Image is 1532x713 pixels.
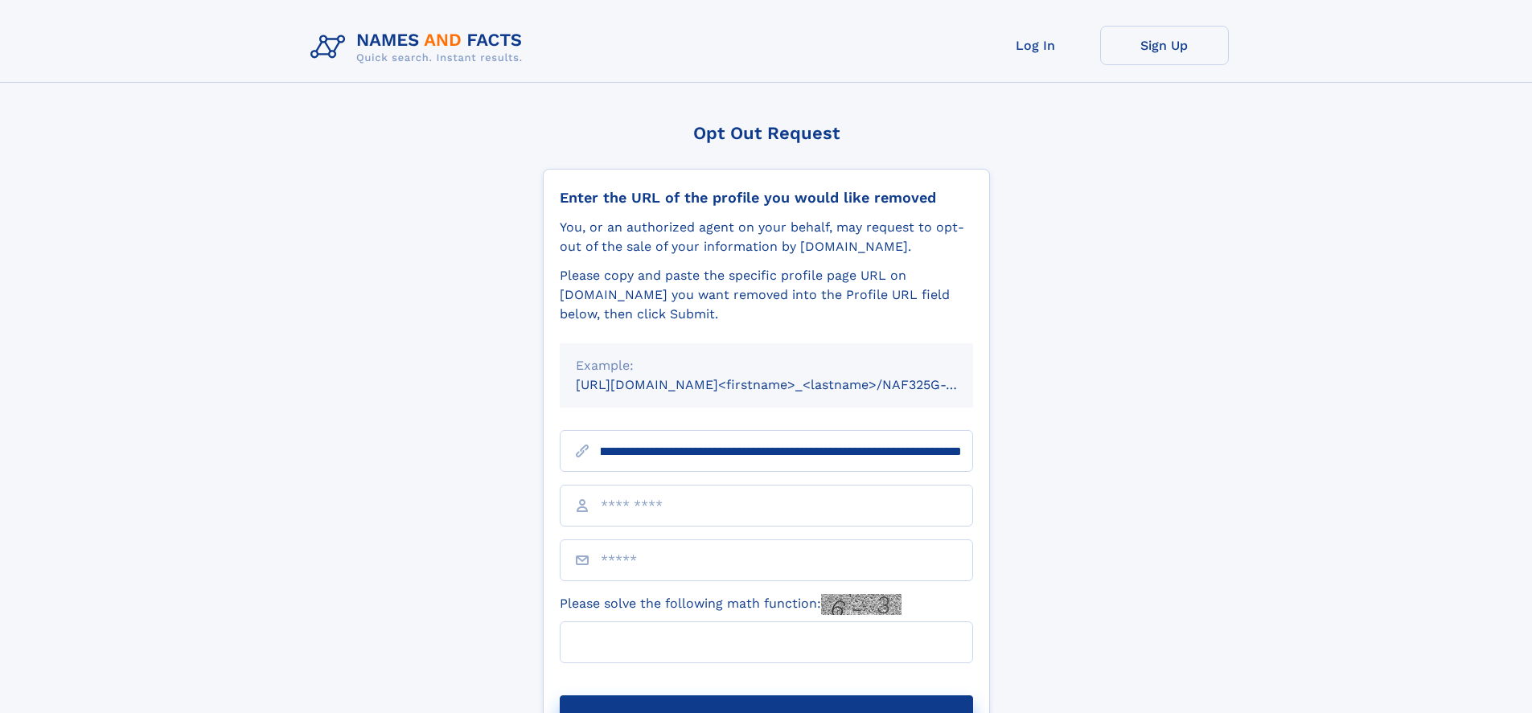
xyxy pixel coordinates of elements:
[543,123,990,143] div: Opt Out Request
[560,218,973,256] div: You, or an authorized agent on your behalf, may request to opt-out of the sale of your informatio...
[560,594,902,615] label: Please solve the following math function:
[560,189,973,207] div: Enter the URL of the profile you would like removed
[576,356,957,375] div: Example:
[576,377,1004,392] small: [URL][DOMAIN_NAME]<firstname>_<lastname>/NAF325G-xxxxxxxx
[304,26,536,69] img: Logo Names and Facts
[1100,26,1229,65] a: Sign Up
[971,26,1100,65] a: Log In
[560,266,973,324] div: Please copy and paste the specific profile page URL on [DOMAIN_NAME] you want removed into the Pr...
